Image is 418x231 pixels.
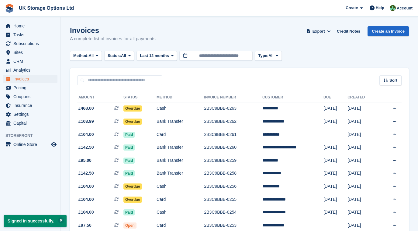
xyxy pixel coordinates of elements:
[13,84,50,92] span: Pricing
[255,51,282,61] button: Type: All
[157,167,204,180] td: Bank Transfer
[204,102,262,115] td: 2B3C9BBB-0263
[157,115,204,128] td: Bank Transfer
[50,141,57,148] a: Preview store
[204,154,262,167] td: 2B3C9BBB-0259
[123,170,135,176] span: Paid
[89,53,94,59] span: All
[3,84,57,92] a: menu
[123,105,142,112] span: Overdue
[347,154,379,167] td: [DATE]
[123,93,157,102] th: Status
[157,93,204,102] th: Method
[347,141,379,154] td: [DATE]
[323,115,347,128] td: [DATE]
[204,193,262,206] td: 2B3C9BBB-0255
[78,105,94,112] span: £468.00
[123,222,136,229] span: Open
[347,128,379,141] td: [DATE]
[73,53,89,59] span: Method:
[70,26,156,34] h1: Invoices
[123,132,135,138] span: Paid
[204,180,262,193] td: 2B3C9BBB-0256
[3,110,57,119] a: menu
[78,144,94,151] span: £142.50
[13,48,50,57] span: Sites
[108,53,121,59] span: Status:
[347,102,379,115] td: [DATE]
[204,128,262,141] td: 2B3C9BBB-0261
[5,133,60,139] span: Storefront
[3,30,57,39] a: menu
[13,57,50,66] span: CRM
[323,206,347,219] td: [DATE]
[397,5,413,11] span: Account
[13,119,50,127] span: Capital
[78,118,94,125] span: £103.99
[262,93,323,102] th: Customer
[3,66,57,74] a: menu
[157,141,204,154] td: Bank Transfer
[13,92,50,101] span: Coupons
[347,93,379,102] th: Created
[157,206,204,219] td: Cash
[13,30,50,39] span: Tasks
[204,167,262,180] td: 2B3C9BBB-0258
[313,28,325,34] span: Export
[204,206,262,219] td: 2B3C9BBB-0254
[305,26,332,36] button: Export
[323,141,347,154] td: [DATE]
[323,102,347,115] td: [DATE]
[13,66,50,74] span: Analytics
[78,170,94,176] span: £142.50
[123,144,135,151] span: Paid
[3,119,57,127] a: menu
[389,77,397,84] span: Sort
[78,222,92,229] span: £97.50
[3,140,57,149] a: menu
[70,35,156,42] p: A complete list of invoices for all payments
[78,157,92,164] span: £95.00
[123,158,135,164] span: Paid
[157,128,204,141] td: Card
[78,131,94,138] span: £104.00
[123,183,142,190] span: Overdue
[204,115,262,128] td: 2B3C9BBB-0262
[13,110,50,119] span: Settings
[323,193,347,206] td: [DATE]
[368,26,409,36] a: Create an Invoice
[13,22,50,30] span: Home
[77,93,123,102] th: Amount
[140,53,169,59] span: Last 12 months
[3,57,57,66] a: menu
[390,5,396,11] img: Andrew Smith
[347,193,379,206] td: [DATE]
[78,209,94,215] span: £104.00
[157,154,204,167] td: Bank Transfer
[70,51,102,61] button: Method: All
[376,5,384,11] span: Help
[347,206,379,219] td: [DATE]
[346,5,358,11] span: Create
[121,53,126,59] span: All
[123,119,142,125] span: Overdue
[3,101,57,110] a: menu
[78,183,94,190] span: £104.00
[323,93,347,102] th: Due
[323,154,347,167] td: [DATE]
[136,51,177,61] button: Last 12 months
[334,26,363,36] a: Credit Notes
[4,215,67,227] p: Signed in successfully.
[157,102,204,115] td: Cash
[78,196,94,203] span: £104.00
[347,180,379,193] td: [DATE]
[347,115,379,128] td: [DATE]
[204,93,262,102] th: Invoice Number
[157,193,204,206] td: Card
[258,53,268,59] span: Type:
[323,167,347,180] td: [DATE]
[13,101,50,110] span: Insurance
[13,39,50,48] span: Subscriptions
[123,209,135,215] span: Paid
[204,141,262,154] td: 2B3C9BBB-0260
